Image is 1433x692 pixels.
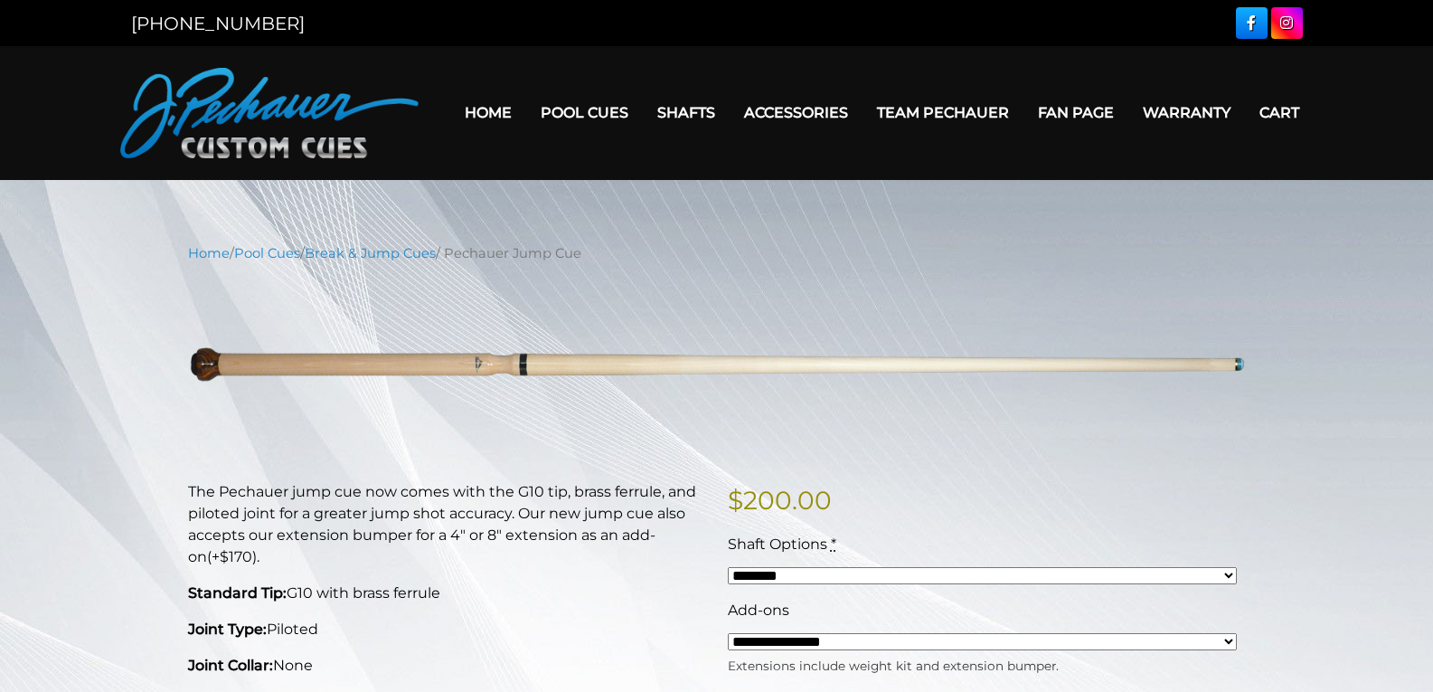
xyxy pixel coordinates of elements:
p: G10 with brass ferrule [188,583,706,604]
nav: Breadcrumb [188,243,1246,263]
a: Team Pechauer [863,90,1023,136]
img: Pechauer Custom Cues [120,68,419,158]
a: Shafts [643,90,730,136]
a: Pool Cues [526,90,643,136]
div: Extensions include weight kit and extension bumper. [728,652,1237,675]
p: Piloted [188,619,706,640]
abbr: required [831,536,836,553]
a: Home [450,90,526,136]
a: Home [188,245,230,261]
a: [PHONE_NUMBER] [131,13,305,34]
img: new-jump-photo.png [188,277,1246,453]
strong: Joint Type: [188,621,267,638]
a: Accessories [730,90,863,136]
a: Warranty [1128,90,1245,136]
span: $ [728,485,743,516]
p: None [188,655,706,677]
strong: Standard Tip: [188,584,287,602]
a: Break & Jump Cues [305,245,436,261]
a: Pool Cues [234,245,300,261]
strong: Joint Collar: [188,657,273,674]
a: Fan Page [1023,90,1128,136]
span: Shaft Options [728,536,827,553]
span: Add-ons [728,602,789,619]
a: Cart [1245,90,1314,136]
p: The Pechauer jump cue now comes with the G10 tip, brass ferrule, and piloted joint for a greater ... [188,481,706,568]
bdi: 200.00 [728,485,832,516]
